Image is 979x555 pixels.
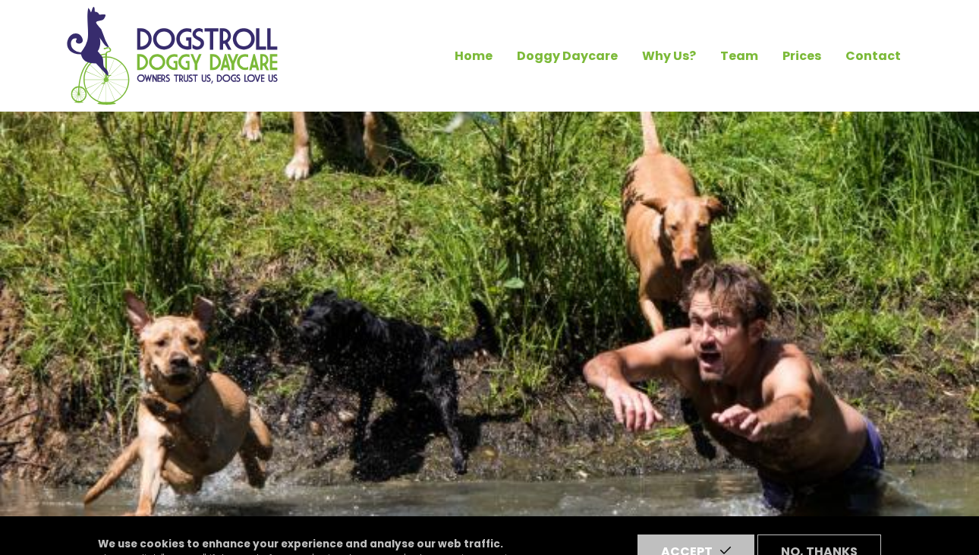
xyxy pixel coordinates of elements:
strong: We use cookies to enhance your experience and analyse our web traffic. [98,537,503,551]
a: Home [442,43,505,69]
a: Why Us? [630,43,708,69]
a: Doggy Daycare [505,43,630,69]
img: Home [66,6,279,106]
a: Contact [833,43,913,69]
a: Team [708,43,770,69]
a: Prices [770,43,833,69]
